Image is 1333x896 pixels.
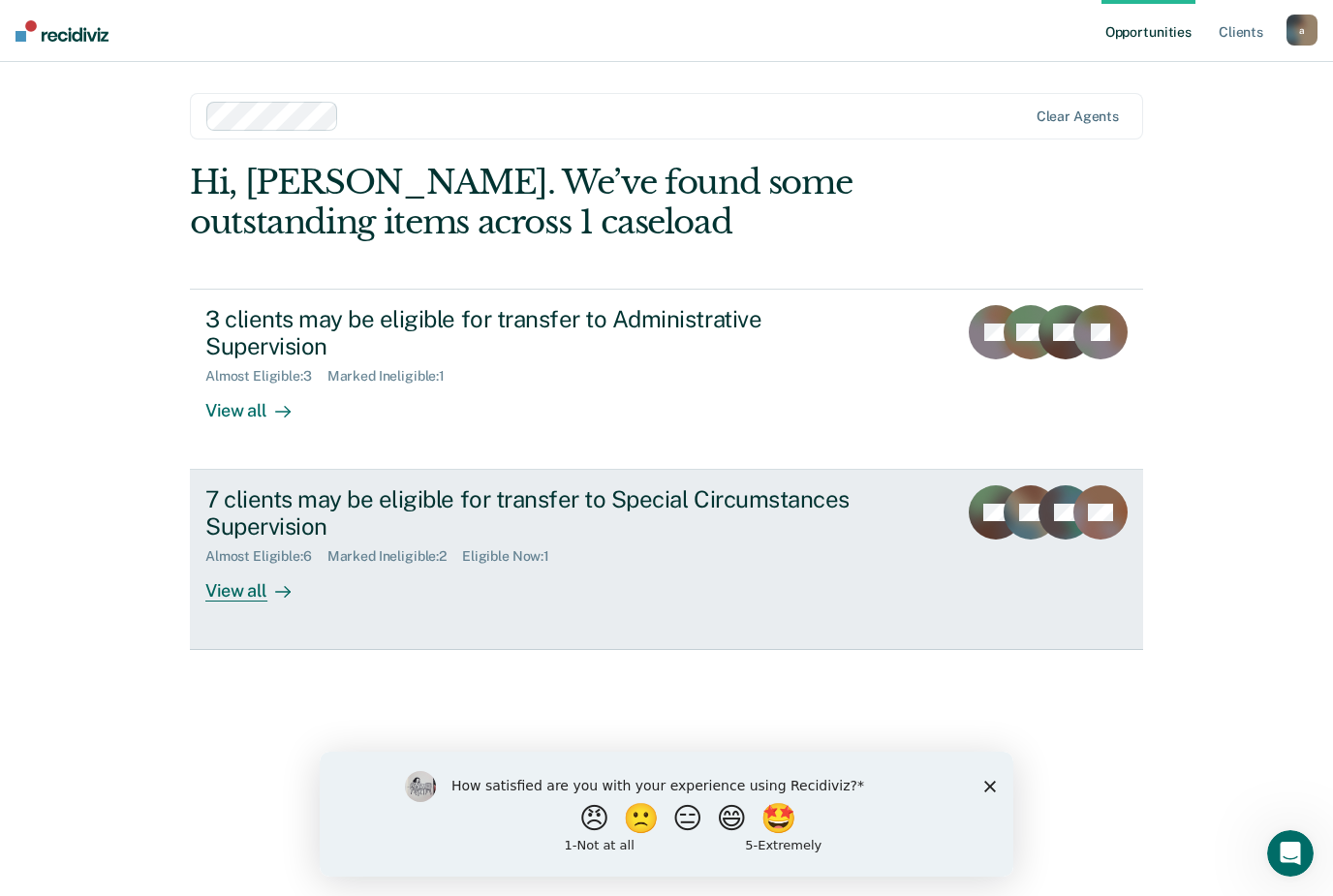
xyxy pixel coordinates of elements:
div: Almost Eligible : 3 [205,368,327,385]
div: 7 clients may be eligible for transfer to Special Circumstances Supervision [205,485,885,541]
div: View all [205,385,314,422]
a: 7 clients may be eligible for transfer to Special Circumstances SupervisionAlmost Eligible:6Marke... [190,470,1143,650]
div: Eligible Now : 1 [462,548,565,565]
a: 3 clients may be eligible for transfer to Administrative SupervisionAlmost Eligible:3Marked Ineli... [190,289,1143,470]
img: Recidiviz [15,20,108,42]
div: Clear agents [1037,108,1119,125]
div: Almost Eligible : 6 [205,548,327,565]
button: a [1286,15,1317,46]
div: Marked Ineligible : 2 [327,548,462,565]
div: View all [205,565,314,602]
iframe: Intercom live chat [1267,830,1314,877]
iframe: Survey by Kim from Recidiviz [320,752,1013,877]
div: Hi, [PERSON_NAME]. We’ve found some outstanding items across 1 caseload [190,163,952,242]
div: Marked Ineligible : 1 [327,368,460,385]
div: 3 clients may be eligible for transfer to Administrative Supervision [205,305,885,361]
